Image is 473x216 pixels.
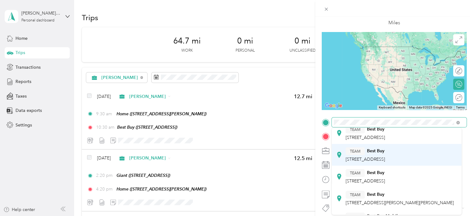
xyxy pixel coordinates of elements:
button: TEAM [346,191,365,199]
iframe: Everlance-gr Chat Button Frame [438,181,473,216]
a: Open this area in Google Maps (opens a new window) [323,102,344,110]
img: Google [323,102,344,110]
strong: Best Buy [367,192,384,197]
p: Miles [388,19,400,27]
button: TEAM [346,169,365,177]
span: Map data ©2025 Google, INEGI [409,106,452,109]
span: [STREET_ADDRESS][PERSON_NAME][PERSON_NAME] [346,200,454,205]
span: [STREET_ADDRESS] [346,135,385,140]
span: TEAM [350,170,360,176]
button: Keyboard shortcuts [379,105,405,110]
span: [STREET_ADDRESS] [346,178,385,184]
strong: Best Buy [367,126,384,132]
span: TEAM [350,126,360,132]
span: [STREET_ADDRESS] [346,157,385,162]
button: TEAM [346,147,365,155]
span: TEAM [350,192,360,197]
strong: Best Buy [367,170,384,176]
strong: Best Buy [367,148,384,154]
button: TEAM [346,126,365,133]
span: TEAM [350,148,360,154]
